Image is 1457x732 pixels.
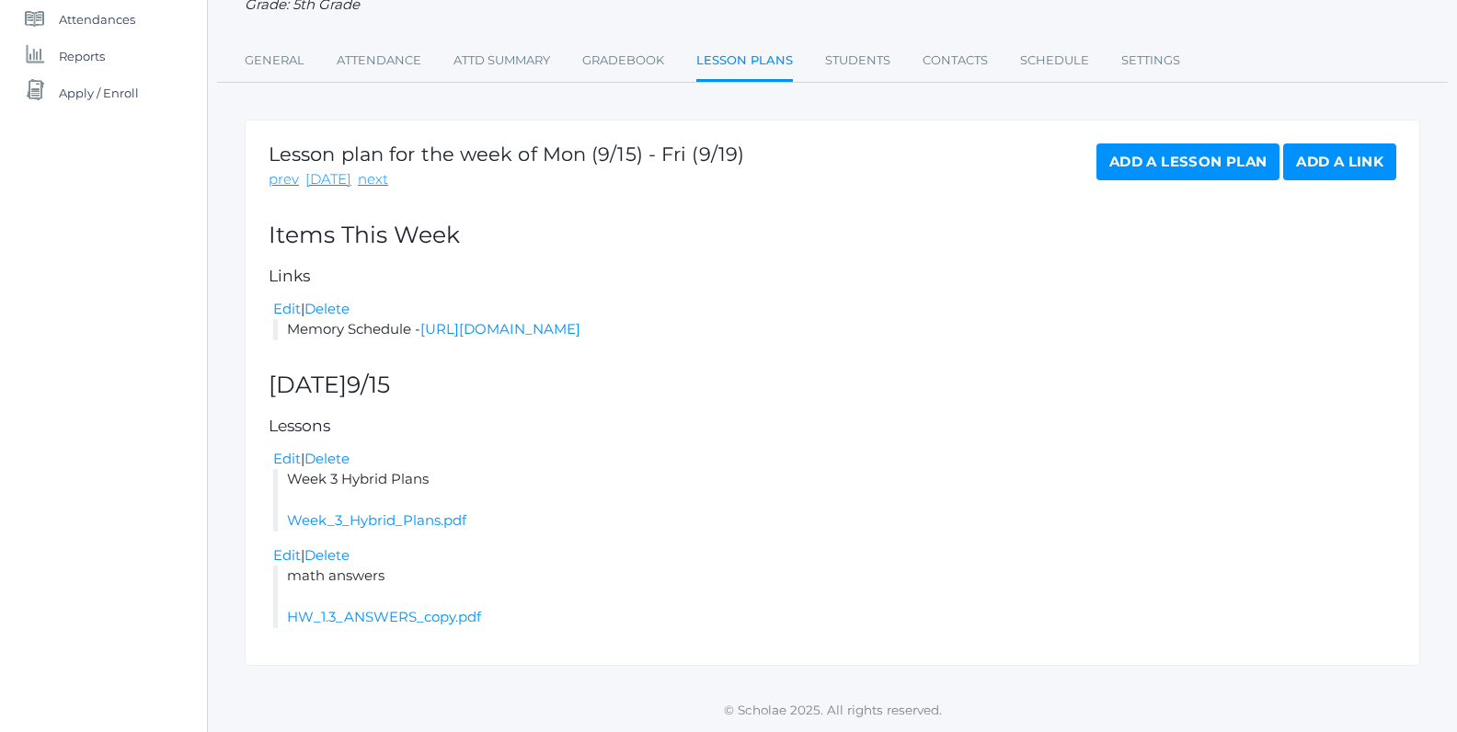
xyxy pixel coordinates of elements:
a: Lesson Plans [696,42,793,82]
a: Attd Summary [453,42,550,79]
a: Delete [304,450,350,467]
a: [URL][DOMAIN_NAME] [420,320,580,337]
a: Edit [273,450,301,467]
p: © Scholae 2025. All rights reserved. [208,701,1457,719]
li: Memory Schedule - [273,319,1396,340]
a: Edit [273,546,301,564]
a: next [358,169,388,190]
a: Students [825,42,890,79]
li: math answers [273,566,1396,628]
a: Delete [304,300,350,317]
a: General [245,42,304,79]
h5: Links [269,268,1396,285]
a: Add a Lesson Plan [1096,143,1279,180]
a: [DATE] [305,169,351,190]
a: Attendance [337,42,421,79]
a: Schedule [1020,42,1089,79]
h1: Lesson plan for the week of Mon (9/15) - Fri (9/19) [269,143,744,165]
span: Attendances [59,1,135,38]
div: | [273,299,1396,320]
a: Settings [1121,42,1180,79]
a: HW_1.3_ANSWERS_copy.pdf [287,608,481,625]
li: Week 3 Hybrid Plans [273,469,1396,532]
a: Delete [304,546,350,564]
a: Add a Link [1283,143,1396,180]
a: Gradebook [582,42,664,79]
div: | [273,545,1396,566]
div: | [273,449,1396,470]
a: Week_3_Hybrid_Plans.pdf [287,511,466,529]
a: Edit [273,300,301,317]
span: Apply / Enroll [59,74,139,111]
h2: [DATE] [269,372,1396,398]
span: 9/15 [347,371,390,398]
a: prev [269,169,299,190]
span: Reports [59,38,105,74]
h2: Items This Week [269,223,1396,248]
h5: Lessons [269,417,1396,435]
a: Contacts [923,42,988,79]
